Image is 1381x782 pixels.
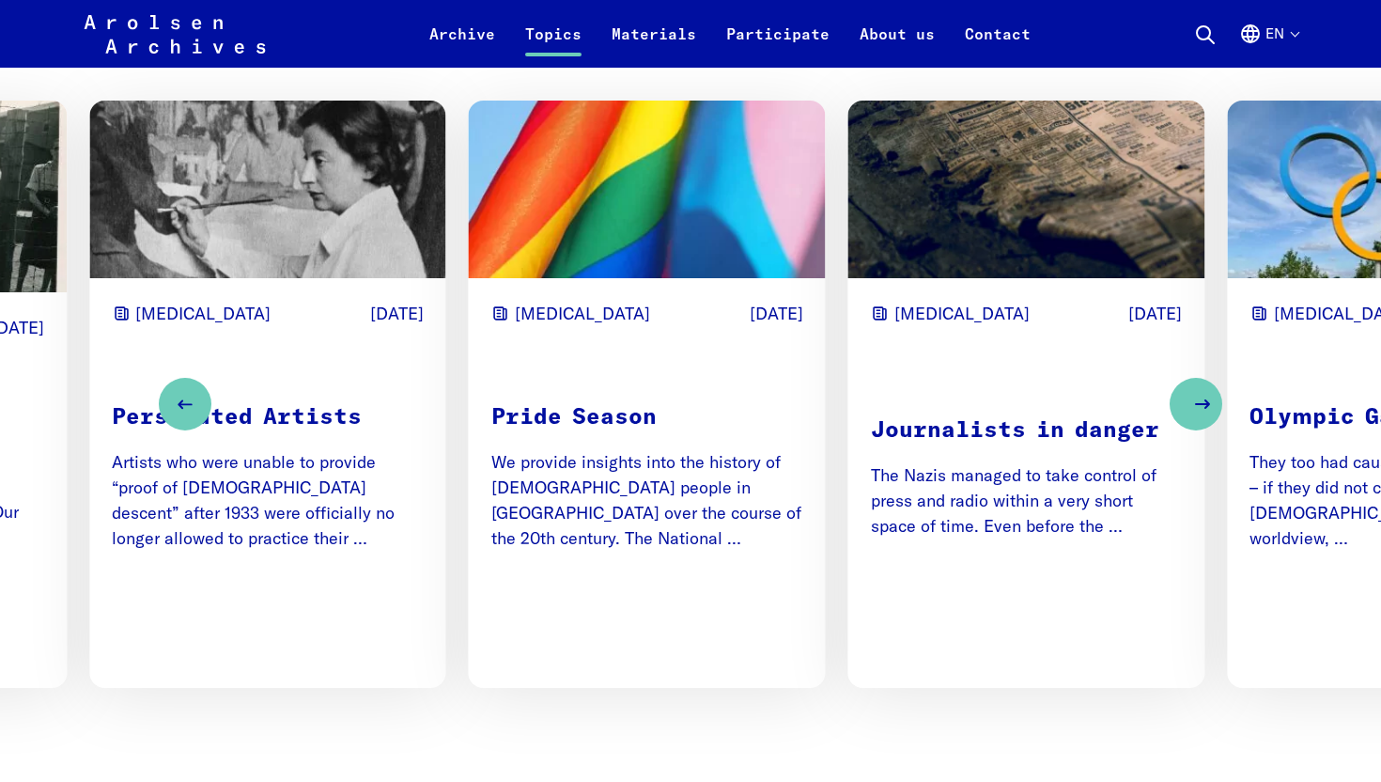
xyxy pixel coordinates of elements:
[491,449,803,551] p: We provide insights into the history of [DEMOGRAPHIC_DATA] people in [GEOGRAPHIC_DATA] over the c...
[1170,378,1222,430] button: Next slide
[845,23,950,68] a: About us
[112,400,424,434] p: Persecuted Artists
[414,23,510,68] a: Archive
[112,449,424,551] p: Artists who were unable to provide “proof of [DEMOGRAPHIC_DATA] descent” after 1933 were official...
[370,301,424,326] time: [DATE]
[871,462,1183,539] p: The Nazis managed to take control of press and radio within a very short space of time. Even befo...
[515,301,650,326] span: [MEDICAL_DATA]
[750,301,803,326] time: [DATE]
[491,400,803,434] p: Pride Season
[1239,23,1298,68] button: English, language selection
[510,23,597,68] a: Topics
[848,101,1205,688] li: 5 / 6
[159,378,211,430] button: Previous slide
[871,414,1183,447] p: Journalists in danger
[469,101,826,688] li: 4 / 6
[597,23,711,68] a: Materials
[135,301,271,326] span: [MEDICAL_DATA]
[711,23,845,68] a: Participate
[414,11,1046,56] nav: Primary
[894,301,1030,326] span: [MEDICAL_DATA]
[89,101,446,688] li: 3 / 6
[950,23,1046,68] a: Contact
[1128,301,1182,326] time: [DATE]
